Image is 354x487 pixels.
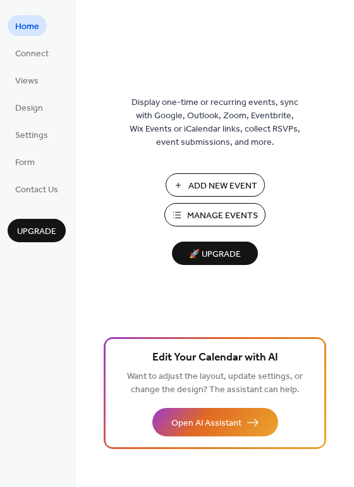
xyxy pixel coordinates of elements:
[15,47,49,61] span: Connect
[172,242,258,265] button: 🚀 Upgrade
[127,368,303,398] span: Want to adjust the layout, update settings, or change the design? The assistant can help.
[8,219,66,242] button: Upgrade
[152,408,278,436] button: Open AI Assistant
[17,225,56,238] span: Upgrade
[8,97,51,118] a: Design
[130,96,300,149] span: Display one-time or recurring events, sync with Google, Outlook, Zoom, Eventbrite, Wix Events or ...
[188,180,257,193] span: Add New Event
[180,246,250,263] span: 🚀 Upgrade
[8,178,66,199] a: Contact Us
[8,151,42,172] a: Form
[15,75,39,88] span: Views
[8,70,46,90] a: Views
[15,20,39,34] span: Home
[187,209,258,223] span: Manage Events
[171,417,241,430] span: Open AI Assistant
[15,102,43,115] span: Design
[8,124,56,145] a: Settings
[15,156,35,170] span: Form
[15,129,48,142] span: Settings
[166,173,265,197] button: Add New Event
[152,349,278,367] span: Edit Your Calendar with AI
[8,15,47,36] a: Home
[164,203,265,226] button: Manage Events
[15,183,58,197] span: Contact Us
[8,42,56,63] a: Connect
